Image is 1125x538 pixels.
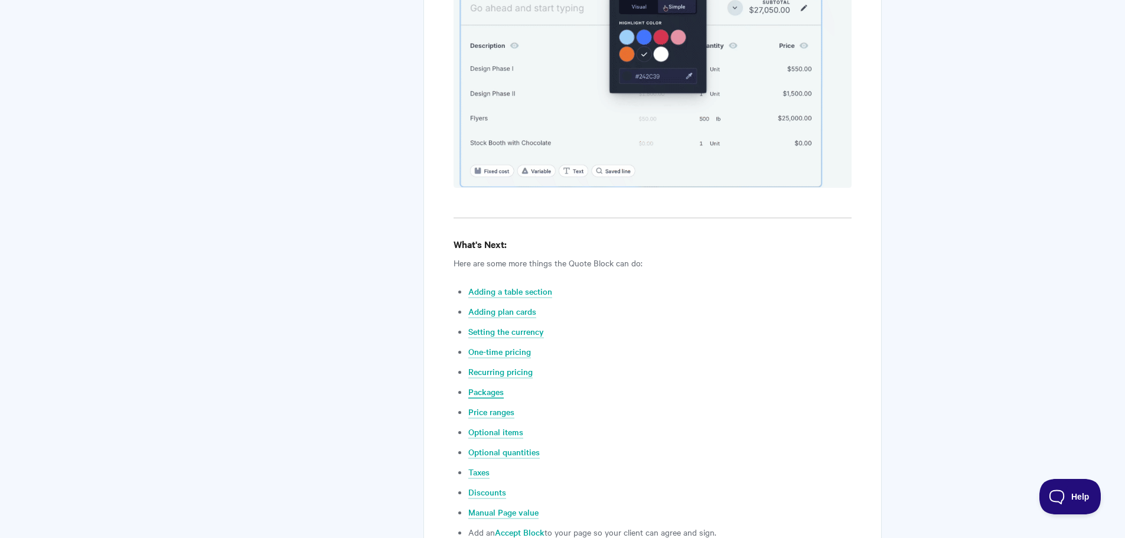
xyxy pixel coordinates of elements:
a: Adding plan cards [468,305,536,318]
a: Manual Page value [468,506,539,519]
a: Recurring pricing [468,366,533,379]
iframe: Toggle Customer Support [1039,479,1101,514]
p: Here are some more things the Quote Block can do: [454,256,851,270]
a: Discounts [468,486,506,499]
a: One-time pricing [468,345,531,358]
a: Price ranges [468,406,514,419]
a: Setting the currency [468,325,544,338]
a: Optional items [468,426,523,439]
a: Adding a table section [468,285,552,298]
h4: What's Next: [454,237,851,252]
a: Taxes [468,466,490,479]
a: Optional quantities [468,446,540,459]
a: Packages [468,386,504,399]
